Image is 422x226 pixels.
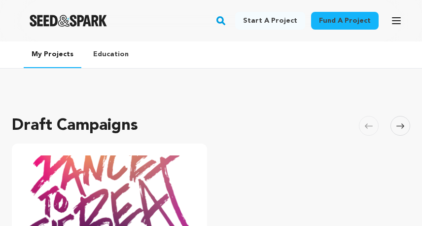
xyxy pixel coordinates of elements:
a: Start a project [235,12,305,30]
a: My Projects [24,41,81,68]
img: Seed&Spark Logo Dark Mode [30,15,107,27]
a: Fund a project [311,12,379,30]
a: Seed&Spark Homepage [30,15,107,27]
a: Education [85,41,137,67]
h2: Draft Campaigns [12,114,138,138]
